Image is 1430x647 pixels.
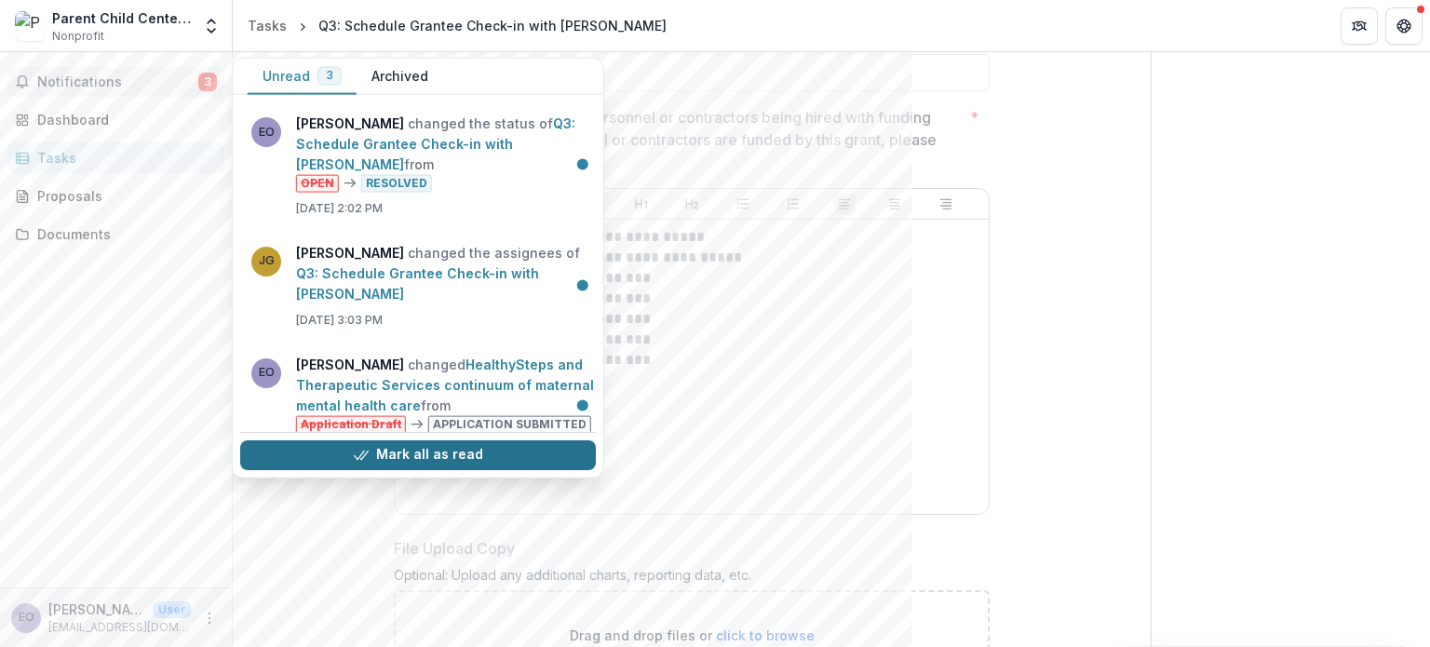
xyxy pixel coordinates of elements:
p: Report on the status of any personnel or contractors being hired with funding from this grant. If... [394,106,963,173]
img: Parent Child Center of Tulsa Inc [15,11,45,41]
button: Mark all as read [240,440,596,470]
button: More [198,607,221,629]
p: changed the status of from [296,114,585,193]
a: HealthySteps and Therapeutic Services continuum of maternal mental health care [296,356,594,412]
div: Tasks [37,148,209,168]
p: Drag and drop files or [570,626,815,645]
button: Align Center [884,193,906,215]
div: Dashboard [37,110,209,129]
div: Parent Child Center of Tulsa Inc [52,8,191,28]
p: changed the assignees of [296,242,585,303]
a: Q3: Schedule Grantee Check-in with [PERSON_NAME] [296,115,575,172]
div: Proposals [37,186,209,206]
button: Heading 1 [630,193,653,215]
div: Optional: Upload any additional charts, reporting data, etc. [394,567,990,590]
div: Documents [37,224,209,244]
a: Dashboard [7,104,224,135]
div: Q3: Schedule Grantee Check-in with [PERSON_NAME] [318,16,667,35]
span: Notifications [37,74,198,90]
button: Align Left [833,193,856,215]
p: File Upload Copy [394,537,515,559]
button: Ordered List [782,193,804,215]
a: Tasks [7,142,224,173]
p: [DATE] 1:32 PM [296,440,599,457]
p: changed from [296,354,599,433]
p: [PERSON_NAME] [48,600,145,619]
div: Emily Orr [19,612,34,624]
button: Bullet List [732,193,754,215]
button: Archived [357,59,443,95]
a: Tasks [240,12,294,39]
div: Tasks [248,16,287,35]
p: User [153,601,191,618]
button: Heading 2 [681,193,703,215]
a: Documents [7,219,224,249]
span: 3 [326,69,333,82]
span: 3 [198,73,217,91]
p: [EMAIL_ADDRESS][DOMAIN_NAME] [48,619,191,636]
a: Proposals [7,181,224,211]
button: Align Right [935,193,957,215]
button: Get Help [1385,7,1423,45]
nav: breadcrumb [240,12,674,39]
button: Open entity switcher [198,7,224,45]
a: Q3: Schedule Grantee Check-in with [PERSON_NAME] [296,264,539,301]
span: click to browse [716,627,815,643]
button: Partners [1341,7,1378,45]
span: Nonprofit [52,28,104,45]
button: Notifications3 [7,67,224,97]
button: Unread [248,59,357,95]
